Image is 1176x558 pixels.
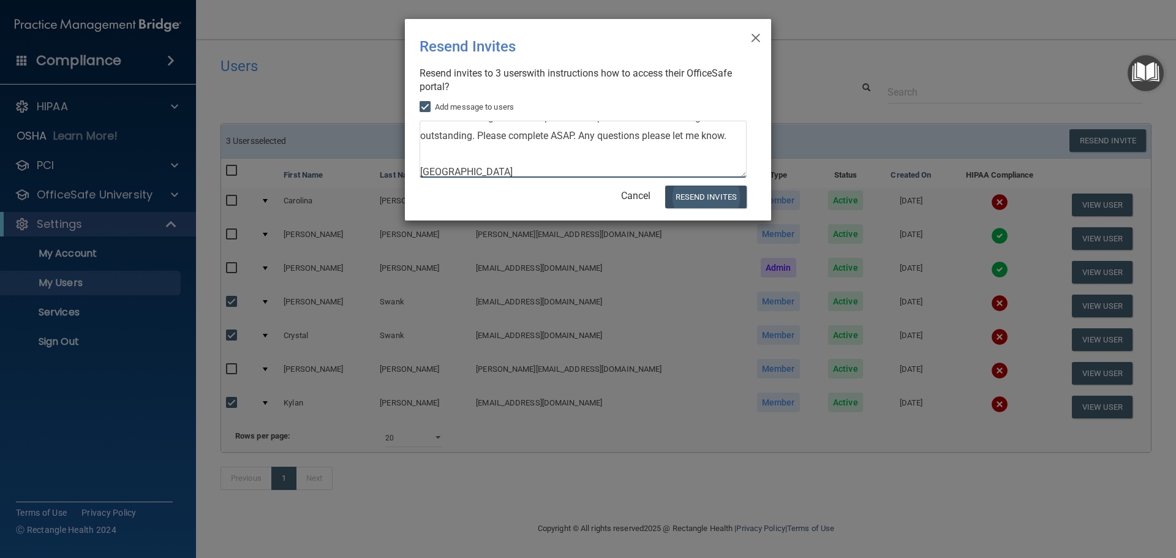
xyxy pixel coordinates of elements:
[522,67,527,79] span: s
[1128,55,1164,91] button: Open Resource Center
[665,186,747,208] button: Resend Invites
[420,29,706,64] div: Resend Invites
[621,190,650,202] a: Cancel
[420,102,434,112] input: Add message to users
[420,67,747,94] div: Resend invites to 3 user with instructions how to access their OfficeSafe portal?
[420,100,514,115] label: Add message to users
[750,24,761,48] span: ×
